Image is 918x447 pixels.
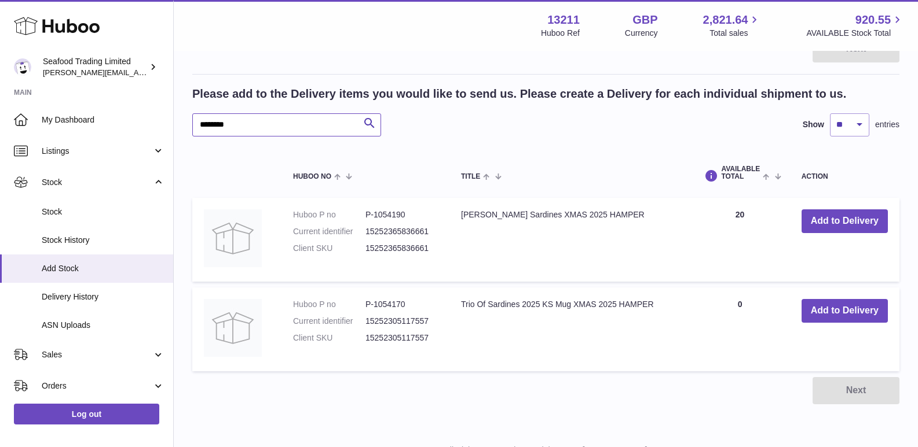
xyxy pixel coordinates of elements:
a: Log out [14,404,159,424]
span: My Dashboard [42,114,164,125]
strong: GBP [632,12,657,28]
span: Orders [42,380,152,391]
div: Currency [625,28,658,39]
span: 920.55 [855,12,891,28]
div: Huboo Ref [541,28,580,39]
dt: Current identifier [293,226,365,237]
span: Stock [42,206,164,217]
dt: Huboo P no [293,209,365,220]
div: Seafood Trading Limited [43,56,147,78]
td: 20 [690,198,789,282]
span: ASN Uploads [42,320,164,331]
h2: Please add to the Delivery items you would like to send us. Please create a Delivery for each ind... [192,86,846,102]
span: Stock History [42,235,164,246]
a: 2,821.64 Total sales [703,12,762,39]
img: Ortiz Sardines XMAS 2025 HAMPER [204,209,262,267]
div: Action [802,173,888,180]
span: Listings [42,146,152,157]
a: 920.55 AVAILABLE Stock Total [806,12,904,39]
td: [PERSON_NAME] Sardines XMAS 2025 HAMPER [449,198,690,282]
span: [PERSON_NAME][EMAIL_ADDRESS][DOMAIN_NAME] [43,68,232,77]
dt: Huboo P no [293,299,365,310]
span: Sales [42,349,152,360]
dd: 15252305117557 [365,316,438,327]
dt: Current identifier [293,316,365,327]
span: Add Stock [42,263,164,274]
td: 0 [690,287,789,371]
img: Trio Of Sardines 2025 KS Mug XMAS 2025 HAMPER [204,299,262,357]
td: Trio Of Sardines 2025 KS Mug XMAS 2025 HAMPER [449,287,690,371]
span: AVAILABLE Total [721,165,760,180]
strong: 13211 [547,12,580,28]
span: entries [875,119,899,130]
img: nathaniellynch@rickstein.com [14,58,31,76]
dd: P-1054190 [365,209,438,220]
span: Total sales [709,28,761,39]
dd: P-1054170 [365,299,438,310]
dt: Client SKU [293,243,365,254]
span: Huboo no [293,173,331,180]
label: Show [803,119,824,130]
span: AVAILABLE Stock Total [806,28,904,39]
span: Title [461,173,480,180]
dd: 15252365836661 [365,226,438,237]
dd: 15252305117557 [365,333,438,343]
dt: Client SKU [293,333,365,343]
button: Add to Delivery [802,299,888,323]
button: Add to Delivery [802,209,888,233]
dd: 15252365836661 [365,243,438,254]
span: 2,821.64 [703,12,748,28]
span: Delivery History [42,291,164,302]
span: Stock [42,177,152,188]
